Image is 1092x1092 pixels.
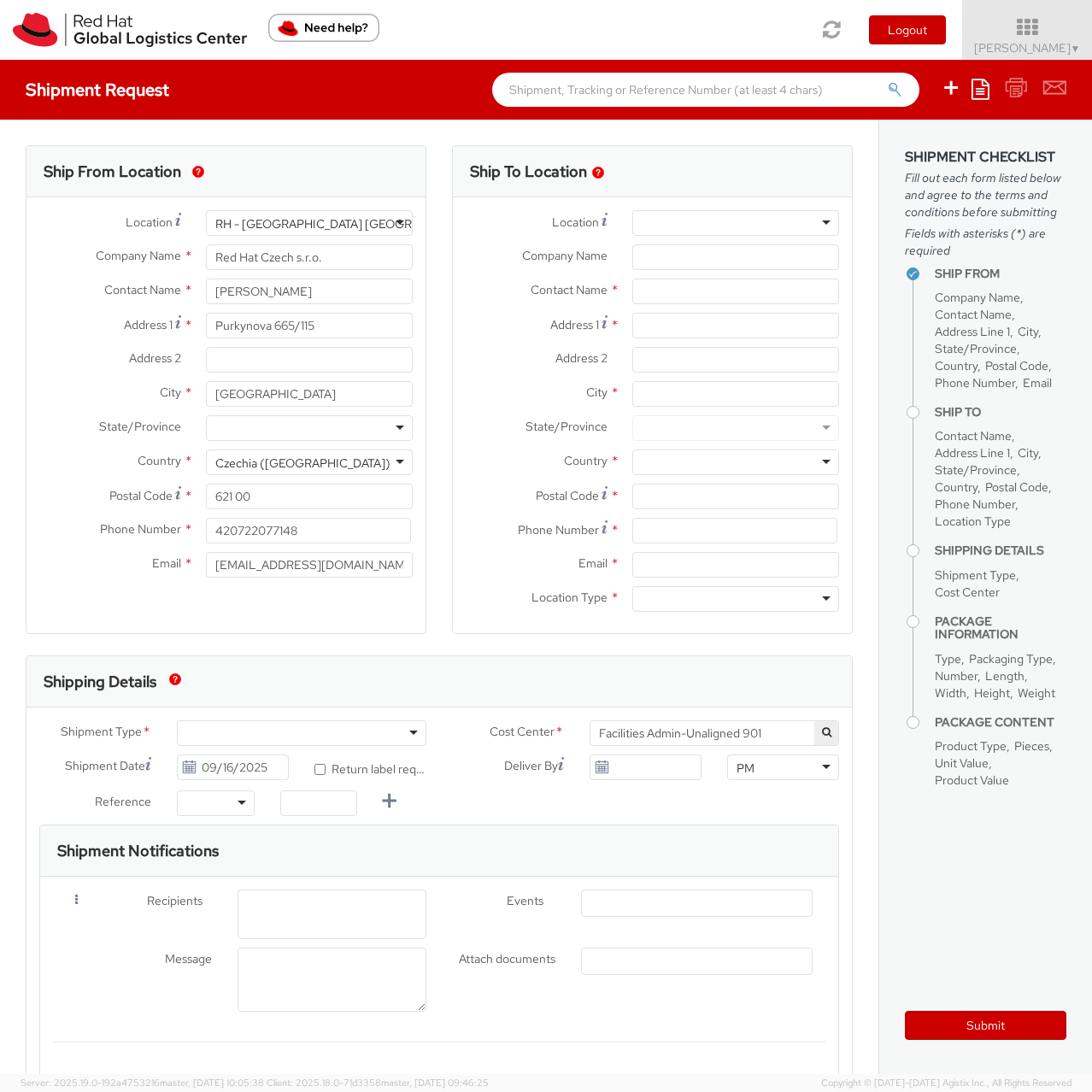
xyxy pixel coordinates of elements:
[96,248,181,263] span: Company Name
[935,567,1016,583] span: Shipment Type
[126,214,173,230] span: Location
[490,723,555,743] span: Cost Center
[935,290,1020,305] span: Company Name
[507,893,543,908] span: Events
[935,668,978,684] span: Number
[1023,375,1052,390] span: Email
[935,307,1012,322] span: Contact Name
[552,214,599,230] span: Location
[1014,738,1049,754] span: Pieces
[531,590,608,605] span: Location Type
[935,267,1066,280] h4: Ship From
[504,757,558,775] span: Deliver By
[1018,445,1038,461] span: City
[935,428,1012,443] span: Contact Name
[65,757,145,775] span: Shipment Date
[935,462,1017,478] span: State/Province
[459,951,555,966] span: Attach documents
[525,419,608,434] span: State/Province
[26,80,169,99] h4: Shipment Request
[935,544,1066,557] h4: Shipping Details
[985,668,1024,684] span: Length
[95,794,151,809] span: Reference
[531,282,608,297] span: Contact Name
[268,14,379,42] button: Need help?
[564,453,608,468] span: Country
[124,317,173,332] span: Address 1
[57,842,219,860] h3: Shipment Notifications
[905,1011,1066,1040] button: Submit
[578,555,608,571] span: Email
[522,248,608,263] span: Company Name
[152,555,181,571] span: Email
[100,521,181,537] span: Phone Number
[969,651,1053,666] span: Packaging Type
[129,350,181,366] span: Address 2
[21,1077,264,1089] span: Server: 2025.19.0-192a4753216
[104,282,181,297] span: Contact Name
[555,350,608,366] span: Address 2
[44,673,156,690] h3: Shipping Details
[935,479,978,495] span: Country
[935,375,1015,390] span: Phone Number
[935,615,1066,642] h4: Package Information
[985,479,1048,495] span: Postal Code
[935,651,961,666] span: Type
[492,73,919,107] input: Shipment, Tracking or Reference Number (at least 4 chars)
[935,445,1010,461] span: Address Line 1
[821,1077,1071,1090] span: Copyright © [DATE]-[DATE] Agistix Inc., All Rights Reserved
[536,488,599,503] span: Postal Code
[905,169,1066,220] span: Fill out each form listed below and agree to the terms and conditions before submitting
[599,725,830,741] span: Facilities Admin-Unaligned 901
[160,385,181,400] span: City
[869,15,946,44] button: Logout
[1018,324,1038,339] span: City
[905,150,1066,165] h3: Shipment Checklist
[215,455,390,472] div: Czechia ([GEOGRAPHIC_DATA])
[590,720,839,746] span: Facilities Admin-Unaligned 901
[935,755,989,771] span: Unit Value
[99,419,181,434] span: State/Province
[518,522,599,537] span: Phone Number
[985,358,1048,373] span: Postal Code
[935,584,1000,600] span: Cost Center
[138,453,181,468] span: Country
[905,225,1066,259] span: Fields with asterisks (*) are required
[215,215,504,232] div: RH - [GEOGRAPHIC_DATA] [GEOGRAPHIC_DATA] - C
[586,385,608,400] span: City
[1071,42,1081,56] span: ▼
[935,341,1017,356] span: State/Province
[550,317,599,332] span: Address 1
[470,163,587,180] h3: Ship To Location
[935,358,978,373] span: Country
[935,772,1009,788] span: Product Value
[109,488,173,503] span: Postal Code
[935,406,1066,419] h4: Ship To
[13,13,247,47] img: rh-logistics-00dfa346123c4ec078e1.svg
[935,324,1010,339] span: Address Line 1
[147,892,203,912] span: Recipients
[935,496,1015,512] span: Phone Number
[381,1077,489,1089] span: master, [DATE] 09:46:25
[314,758,426,778] label: Return label required
[61,723,142,743] span: Shipment Type
[160,1077,264,1089] span: master, [DATE] 10:05:38
[737,760,754,777] div: PM
[935,738,1007,754] span: Product Type
[974,40,1081,56] span: [PERSON_NAME]
[1018,685,1055,701] span: Weight
[267,1077,489,1089] span: Client: 2025.18.0-71d3358
[935,514,1011,529] span: Location Type
[974,685,1010,701] span: Height
[44,163,181,180] h3: Ship From Location
[935,685,966,701] span: Width
[935,716,1066,729] h4: Package Content
[314,764,326,775] input: Return label required
[165,951,212,966] span: Message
